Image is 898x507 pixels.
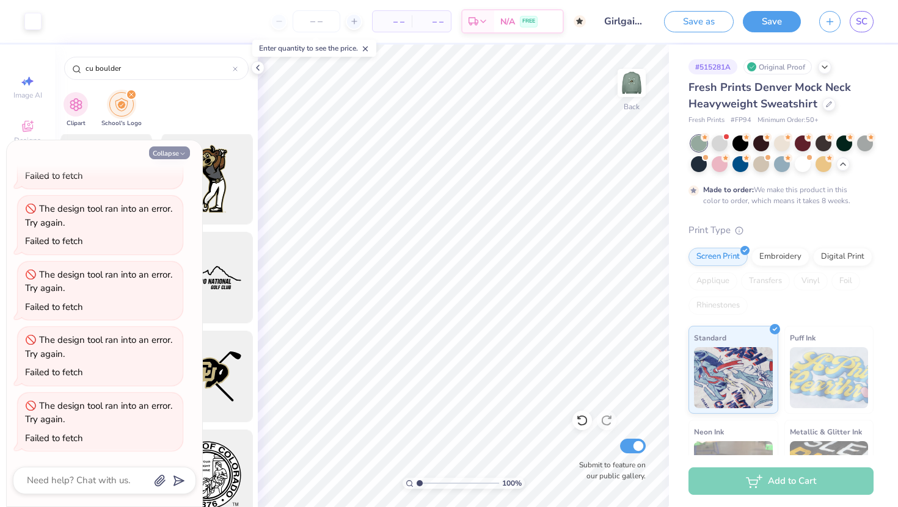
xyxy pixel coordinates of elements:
div: Failed to fetch [25,432,83,444]
input: – – [293,10,340,32]
div: Failed to fetch [25,235,83,247]
div: Transfers [741,272,790,290]
button: Save [743,11,801,32]
a: SC [850,11,874,32]
button: Collapse [149,146,190,159]
label: Submit to feature on our public gallery. [572,459,646,481]
input: Try "WashU" [84,62,233,74]
div: We make this product in this color to order, which means it takes 8 weeks. [703,184,853,206]
img: School's Logo Image [115,98,128,112]
div: Print Type [688,223,874,237]
span: SC [856,15,867,29]
img: Neon Ink [694,441,773,502]
div: Back [624,101,640,112]
button: Save as [664,11,734,32]
button: filter button [64,92,88,128]
div: Screen Print [688,248,748,266]
div: Digital Print [813,248,872,266]
img: Puff Ink [790,347,869,408]
span: Minimum Order: 50 + [757,115,819,126]
div: The design tool ran into an error. Try again. [25,400,172,426]
img: Metallic & Glitter Ink [790,441,869,502]
span: FREE [522,17,535,26]
span: Designs [14,135,41,145]
div: filter for Clipart [64,92,88,128]
span: Neon Ink [694,425,724,438]
div: Failed to fetch [25,366,83,378]
div: Foil [831,272,860,290]
div: Applique [688,272,737,290]
span: Fresh Prints [688,115,725,126]
div: Vinyl [794,272,828,290]
span: Fresh Prints Denver Mock Neck Heavyweight Sweatshirt [688,80,851,111]
span: – – [419,15,444,28]
div: filter for School's Logo [101,92,142,128]
span: Metallic & Glitter Ink [790,425,862,438]
div: # 515281A [688,59,737,74]
span: – – [380,15,404,28]
span: Standard [694,331,726,344]
span: # FP94 [731,115,751,126]
img: Standard [694,347,773,408]
input: Untitled Design [595,9,655,34]
div: Failed to fetch [25,301,83,313]
span: Puff Ink [790,331,816,344]
div: Embroidery [751,248,809,266]
div: Original Proof [743,59,812,74]
span: 100 % [502,478,522,489]
span: Image AI [13,90,42,100]
span: School's Logo [101,119,142,128]
span: N/A [500,15,515,28]
span: Clipart [67,119,86,128]
img: Back [619,71,644,95]
div: Rhinestones [688,297,748,315]
div: Enter quantity to see the price. [252,40,376,57]
div: The design tool ran into an error. Try again. [25,334,172,360]
strong: Made to order: [703,185,754,195]
div: The design tool ran into an error. Try again. [25,203,172,229]
div: The design tool ran into an error. Try again. [25,268,172,295]
img: Clipart Image [69,98,83,112]
button: filter button [101,92,142,128]
div: Failed to fetch [25,170,83,182]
